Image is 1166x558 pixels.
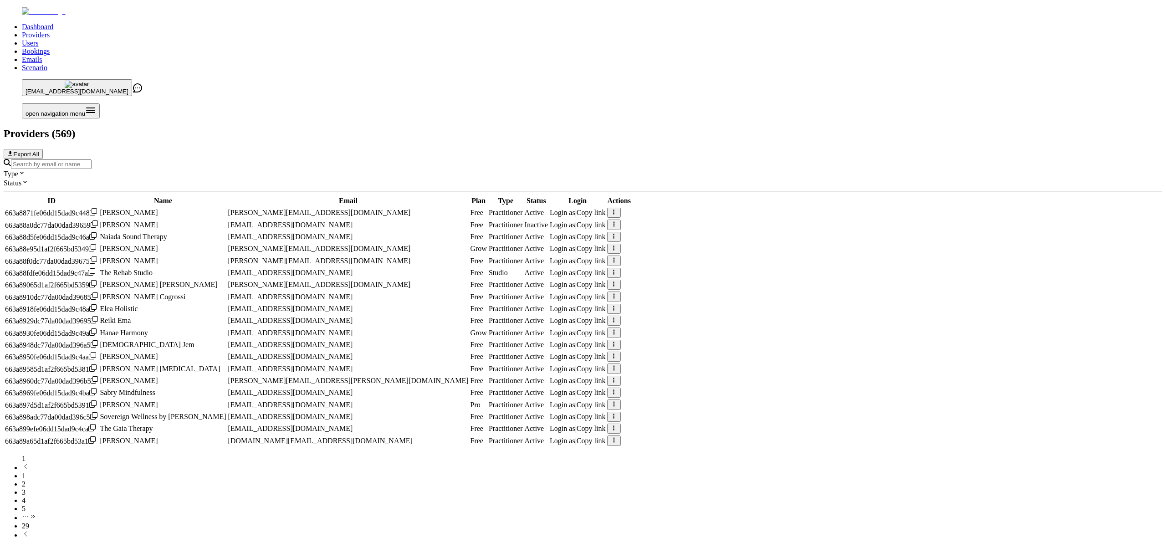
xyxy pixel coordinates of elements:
[100,341,194,348] span: [DEMOGRAPHIC_DATA] Jem
[525,317,548,325] div: Active
[100,353,158,360] span: [PERSON_NAME]
[550,257,575,265] span: Login as
[470,341,483,348] span: Free
[100,245,158,252] span: [PERSON_NAME]
[525,281,548,289] div: Active
[100,269,153,276] span: The Rehab Studio
[470,305,483,312] span: Free
[4,178,1162,187] div: Status
[489,401,523,409] span: validated
[550,245,605,253] div: |
[550,209,575,216] span: Login as
[22,64,47,72] a: Scenario
[525,365,548,373] div: Active
[22,39,38,47] a: Users
[470,257,483,265] span: Free
[577,377,606,384] span: Copy link
[5,364,98,374] div: Click to copy
[100,317,131,324] span: Reiki Ema
[22,7,66,15] img: Fluum Logo
[5,196,98,205] th: ID
[550,365,575,373] span: Login as
[228,257,410,265] span: [PERSON_NAME][EMAIL_ADDRESS][DOMAIN_NAME]
[100,281,217,288] span: [PERSON_NAME] [PERSON_NAME]
[22,56,42,63] a: Emails
[470,293,483,301] span: Free
[550,329,575,337] span: Login as
[5,412,98,421] div: Click to copy
[550,413,605,421] div: |
[550,209,605,217] div: |
[227,196,469,205] th: Email
[100,425,153,432] span: The Gaia Therapy
[550,293,605,301] div: |
[5,376,98,385] div: Click to copy
[525,401,548,409] div: Active
[470,329,486,337] span: Grow
[577,401,606,409] span: Copy link
[525,269,548,277] div: Active
[525,233,548,241] div: Active
[22,31,50,39] a: Providers
[550,329,605,337] div: |
[489,413,523,420] span: validated
[100,233,167,241] span: Naiada Sound Therapy
[228,209,410,216] span: [PERSON_NAME][EMAIL_ADDRESS][DOMAIN_NAME]
[22,103,100,118] button: Open menu
[525,209,548,217] div: Active
[228,401,353,409] span: [EMAIL_ADDRESS][DOMAIN_NAME]
[228,341,353,348] span: [EMAIL_ADDRESS][DOMAIN_NAME]
[524,196,549,205] th: Status
[5,280,98,289] div: Click to copy
[550,269,605,277] div: |
[100,305,138,312] span: Elea Holistic
[5,316,98,325] div: Click to copy
[228,365,353,373] span: [EMAIL_ADDRESS][DOMAIN_NAME]
[22,472,1162,480] li: pagination item 1 active
[5,232,98,241] div: Click to copy
[550,305,575,312] span: Login as
[470,209,483,216] span: Free
[489,389,523,396] span: validated
[550,341,605,349] div: |
[228,233,353,241] span: [EMAIL_ADDRESS][DOMAIN_NAME]
[470,281,483,288] span: Free
[5,352,98,361] div: Click to copy
[525,341,548,349] div: Active
[100,413,226,420] span: Sovereign Wellness by [PERSON_NAME]
[550,317,605,325] div: |
[489,209,523,216] span: validated
[489,329,523,337] span: validated
[228,269,353,276] span: [EMAIL_ADDRESS][DOMAIN_NAME]
[489,365,523,373] span: validated
[489,305,523,312] span: validated
[489,317,523,324] span: validated
[228,413,353,420] span: [EMAIL_ADDRESS][DOMAIN_NAME]
[577,353,606,360] span: Copy link
[577,389,606,396] span: Copy link
[470,353,483,360] span: Free
[550,413,575,420] span: Login as
[550,233,575,241] span: Login as
[577,425,606,432] span: Copy link
[228,377,468,384] span: [PERSON_NAME][EMAIL_ADDRESS][PERSON_NAME][DOMAIN_NAME]
[22,463,1162,472] li: previous page button
[100,401,158,409] span: [PERSON_NAME]
[470,425,483,432] span: Free
[550,425,605,433] div: |
[550,233,605,241] div: |
[607,196,631,205] th: Actions
[22,47,50,55] a: Bookings
[4,455,1162,539] nav: pagination navigation
[550,257,605,265] div: |
[489,221,523,229] span: inactive
[5,220,98,230] div: Click to copy
[5,388,98,397] div: Click to copy
[550,377,605,385] div: |
[228,437,412,445] span: [DOMAIN_NAME][EMAIL_ADDRESS][DOMAIN_NAME]
[4,128,1162,140] h2: Providers ( 569 )
[22,505,1162,513] li: pagination item 5
[100,209,158,216] span: [PERSON_NAME]
[525,425,548,433] div: Active
[4,149,43,159] button: Export All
